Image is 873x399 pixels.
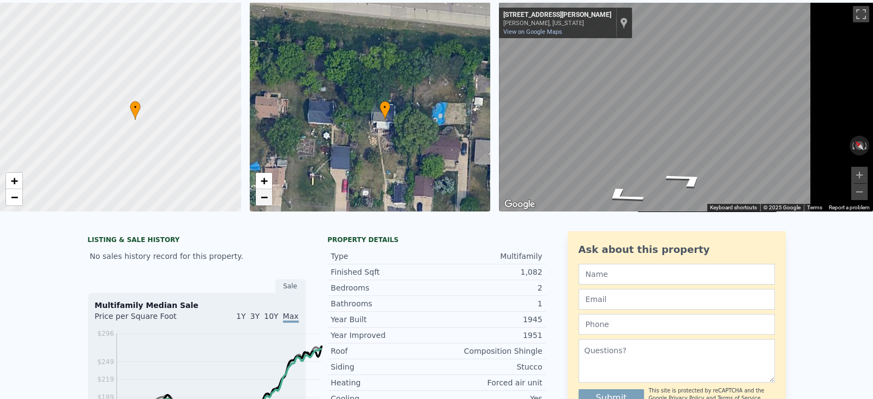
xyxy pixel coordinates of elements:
[331,330,437,341] div: Year Improved
[260,190,267,204] span: −
[851,184,868,200] button: Zoom out
[260,174,267,188] span: +
[256,173,272,189] a: Zoom in
[331,377,437,388] div: Heating
[6,189,22,205] a: Zoom out
[328,235,546,244] div: Property details
[502,197,538,211] img: Google
[88,235,306,246] div: LISTING & SALE HISTORY
[437,330,543,341] div: 1951
[331,282,437,293] div: Bedrooms
[130,101,141,120] div: •
[256,189,272,205] a: Zoom out
[275,279,306,293] div: Sale
[97,358,114,366] tspan: $249
[763,204,800,210] span: © 2025 Google
[437,314,543,325] div: 1945
[97,330,114,337] tspan: $296
[437,251,543,262] div: Multifamily
[864,136,870,155] button: Rotate clockwise
[437,298,543,309] div: 1
[503,11,611,20] div: [STREET_ADDRESS][PERSON_NAME]
[583,183,662,208] path: Go West, Cheri Ln NE
[236,312,245,321] span: 1Y
[11,174,18,188] span: +
[579,289,775,310] input: Email
[97,376,114,383] tspan: $219
[437,267,543,277] div: 1,082
[437,282,543,293] div: 2
[331,251,437,262] div: Type
[6,173,22,189] a: Zoom in
[88,246,306,266] div: No sales history record for this property.
[853,6,869,22] button: Toggle fullscreen view
[579,314,775,335] input: Phone
[380,101,390,120] div: •
[579,264,775,285] input: Name
[331,298,437,309] div: Bathrooms
[95,311,197,328] div: Price per Square Foot
[620,17,628,29] a: Show location on map
[503,20,611,27] div: [PERSON_NAME], [US_STATE]
[437,361,543,372] div: Stucco
[710,204,757,211] button: Keyboard shortcuts
[264,312,278,321] span: 10Y
[331,314,437,325] div: Year Built
[503,28,562,35] a: View on Google Maps
[437,346,543,356] div: Composition Shingle
[579,242,775,257] div: Ask about this property
[829,204,870,210] a: Report a problem
[130,102,141,112] span: •
[11,190,18,204] span: −
[647,167,726,192] path: Go East, Cheri Ln NE
[95,300,299,311] div: Multifamily Median Sale
[283,312,299,323] span: Max
[331,361,437,372] div: Siding
[250,312,260,321] span: 3Y
[437,377,543,388] div: Forced air unit
[499,2,873,211] div: Map
[499,2,873,211] div: Street View
[851,167,868,183] button: Zoom in
[331,346,437,356] div: Roof
[850,136,869,156] button: Reset the view
[502,197,538,211] a: Open this area in Google Maps (opens a new window)
[807,204,822,210] a: Terms (opens in new tab)
[331,267,437,277] div: Finished Sqft
[380,102,390,112] span: •
[850,136,856,155] button: Rotate counterclockwise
